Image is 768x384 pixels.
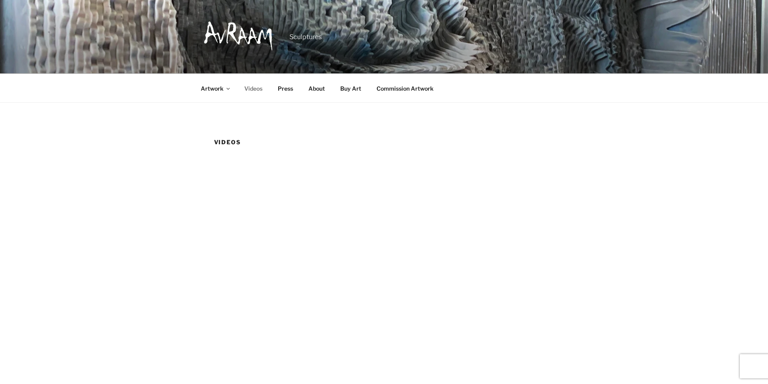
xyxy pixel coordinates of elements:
a: Buy Art [333,79,368,98]
a: Press [271,79,300,98]
h1: Videos [214,138,554,146]
p: Sculptures [289,32,322,42]
a: Videos [237,79,270,98]
a: Artwork [194,79,236,98]
nav: Top Menu [194,79,574,98]
a: Commission Artwork [370,79,441,98]
a: About [302,79,332,98]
